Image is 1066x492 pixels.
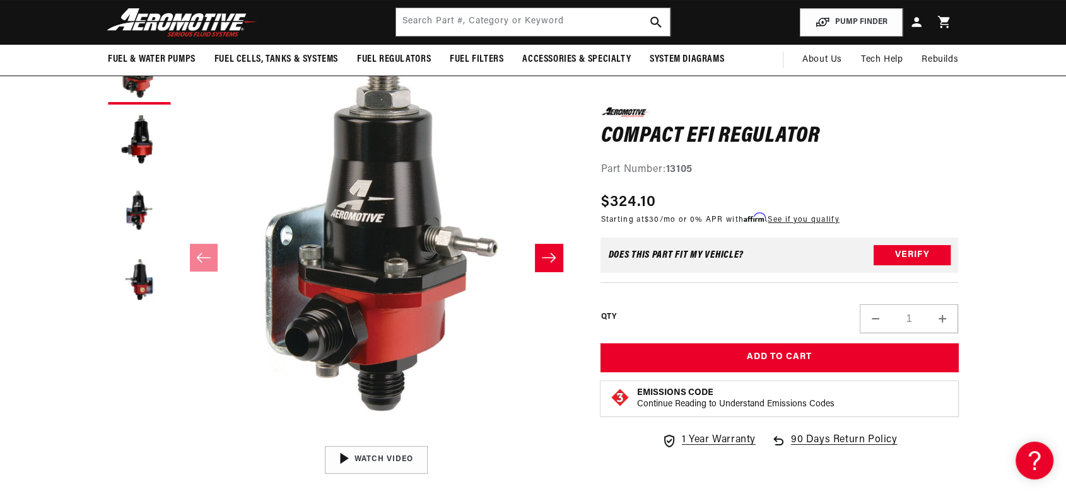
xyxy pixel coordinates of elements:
[108,111,171,174] button: Load image 2 in gallery view
[666,164,693,174] strong: 13105
[791,432,898,461] span: 90 Days Return Policy
[636,399,834,410] p: Continue Reading to Understand Emissions Codes
[642,8,670,36] button: search button
[205,45,348,74] summary: Fuel Cells, Tanks & Systems
[650,53,724,66] span: System Diagrams
[513,45,640,74] summary: Accessories & Specialty
[357,53,431,66] span: Fuel Regulators
[852,45,912,75] summary: Tech Help
[108,42,575,473] media-gallery: Gallery Viewer
[600,343,958,372] button: Add to Cart
[662,432,756,449] a: 1 Year Warranty
[600,162,958,178] div: Part Number:
[440,45,513,74] summary: Fuel Filters
[522,53,631,66] span: Accessories & Specialty
[771,432,898,461] a: 90 Days Return Policy
[610,387,630,408] img: Emissions code
[348,45,440,74] summary: Fuel Regulators
[922,53,958,67] span: Rebuilds
[744,212,766,222] span: Affirm
[800,8,903,37] button: PUMP FINDER
[608,250,744,260] div: Does This part fit My vehicle?
[108,180,171,243] button: Load image 3 in gallery view
[793,45,852,75] a: About Us
[768,215,839,223] a: See if you qualify - Learn more about Affirm Financing (opens in modal)
[636,388,713,398] strong: Emissions Code
[103,8,261,37] img: Aeromotive
[396,8,670,36] input: Search by Part Number, Category or Keyword
[190,244,218,272] button: Slide left
[874,245,951,265] button: Verify
[645,215,660,223] span: $30
[214,53,338,66] span: Fuel Cells, Tanks & Systems
[108,249,171,312] button: Load image 4 in gallery view
[912,45,968,75] summary: Rebuilds
[450,53,503,66] span: Fuel Filters
[108,53,196,66] span: Fuel & Water Pumps
[600,312,616,323] label: QTY
[600,126,958,146] h1: Compact EFI Regulator
[802,55,842,64] span: About Us
[636,387,834,410] button: Emissions CodeContinue Reading to Understand Emissions Codes
[682,432,756,449] span: 1 Year Warranty
[600,190,656,213] span: $324.10
[861,53,903,67] span: Tech Help
[600,213,839,225] p: Starting at /mo or 0% APR with .
[640,45,734,74] summary: System Diagrams
[98,45,205,74] summary: Fuel & Water Pumps
[535,244,563,272] button: Slide right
